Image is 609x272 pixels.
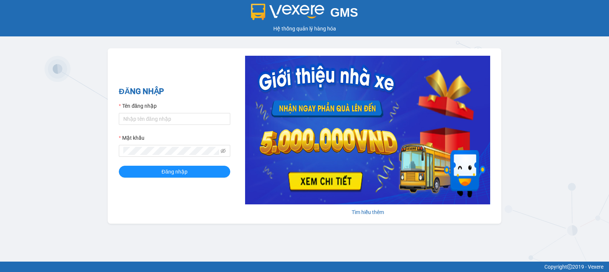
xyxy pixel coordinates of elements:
[119,113,230,125] input: Tên đăng nhập
[119,102,157,110] label: Tên đăng nhập
[567,264,572,269] span: copyright
[251,11,358,17] a: GMS
[251,4,325,20] img: logo 2
[119,85,230,98] h2: ĐĂNG NHẬP
[6,263,603,271] div: Copyright 2019 - Vexere
[2,25,607,33] div: Hệ thống quản lý hàng hóa
[245,56,490,204] img: banner-0
[162,168,188,176] span: Đăng nhập
[245,208,490,216] div: Tìm hiểu thêm
[221,148,226,153] span: eye-invisible
[330,6,358,19] span: GMS
[119,166,230,178] button: Đăng nhập
[123,147,219,155] input: Mật khẩu
[119,134,144,142] label: Mật khẩu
